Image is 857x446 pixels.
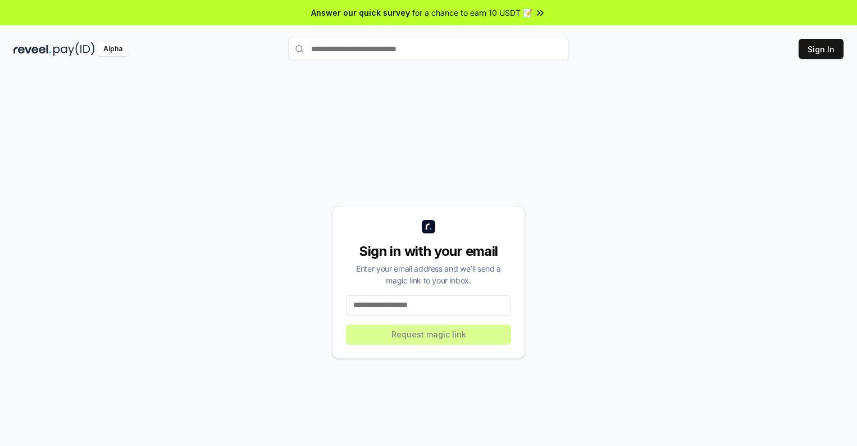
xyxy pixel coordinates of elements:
[97,42,129,56] div: Alpha
[412,7,532,19] span: for a chance to earn 10 USDT 📝
[422,220,435,233] img: logo_small
[346,263,511,286] div: Enter your email address and we’ll send a magic link to your inbox.
[346,242,511,260] div: Sign in with your email
[311,7,410,19] span: Answer our quick survey
[799,39,844,59] button: Sign In
[53,42,95,56] img: pay_id
[13,42,51,56] img: reveel_dark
